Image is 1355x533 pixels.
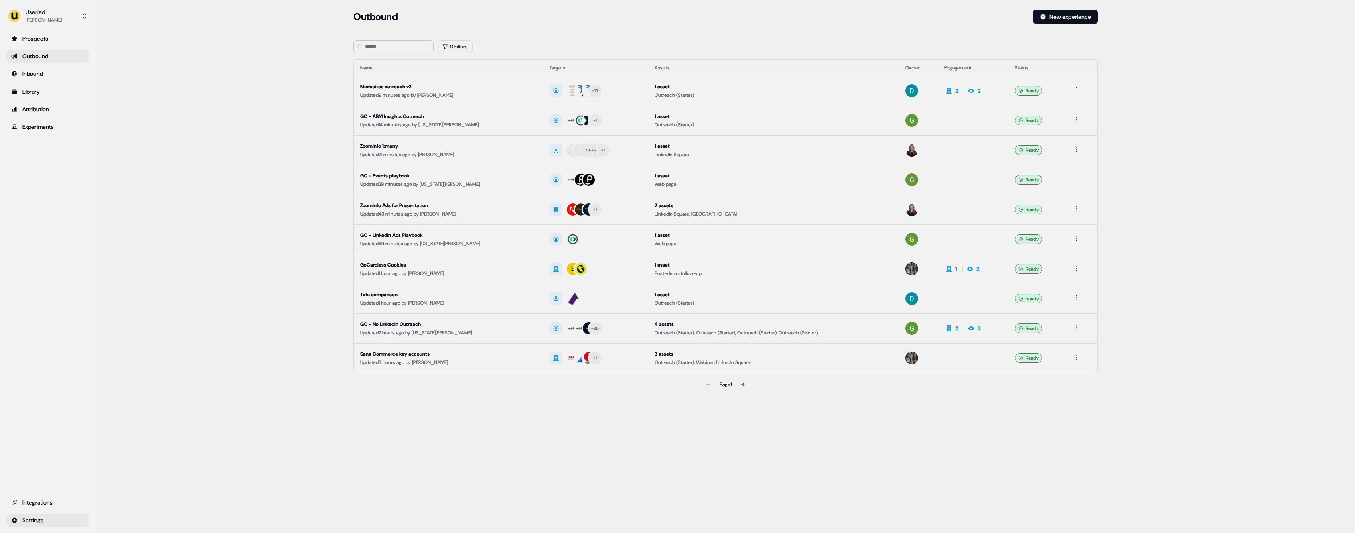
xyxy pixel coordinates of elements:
[1015,294,1042,303] div: Ready
[978,324,981,332] div: 3
[955,265,957,273] div: 1
[11,52,85,60] div: Outbound
[1008,60,1066,76] th: Status
[593,354,597,362] div: + 1
[601,146,605,154] div: + 1
[655,91,893,99] div: Outreach (Starter)
[720,380,732,389] div: Page 1
[655,329,893,337] div: Outreach (Starter), Outreach (Starter), Outreach (Starter), Outreach (Starter)
[655,231,893,239] div: 1 asset
[6,103,89,116] a: Go to attribution
[905,144,918,157] img: Geneviève
[905,84,918,97] img: David
[360,210,537,218] div: Updated 48 minutes ago by [PERSON_NAME]
[905,292,918,305] img: David
[655,269,893,277] div: Post-demo follow-up
[955,87,959,95] div: 2
[1015,353,1042,363] div: Ready
[1015,175,1042,185] div: Ready
[360,142,537,150] div: ZoomInfo 1:many
[543,60,648,76] th: Targets
[1015,145,1042,155] div: Ready
[976,265,980,273] div: 2
[655,210,893,218] div: LinkedIn Square, [GEOGRAPHIC_DATA]
[593,117,597,124] div: + 1
[655,172,893,180] div: 1 asset
[6,67,89,80] a: Go to Inbound
[360,201,537,210] div: ZoomInfo Ads for Presentation
[648,60,899,76] th: Assets
[360,350,537,358] div: Sana Commerce key accounts
[655,201,893,210] div: 2 assets
[978,87,981,95] div: 2
[26,16,62,24] div: [PERSON_NAME]
[655,261,893,269] div: 1 asset
[1033,10,1098,24] button: New experience
[360,112,537,120] div: GC - ABM Insights Outreach
[6,120,89,133] a: Go to experiments
[655,121,893,129] div: Outreach (Starter)
[955,324,959,332] div: 2
[360,172,537,180] div: GC - Events playbook
[360,151,537,159] div: Updated 21 minutes ago by [PERSON_NAME]
[1015,234,1042,244] div: Ready
[655,151,893,159] div: LinkedIn Square
[353,11,398,23] h3: Outbound
[905,322,918,335] img: Georgia
[6,496,89,509] a: Go to integrations
[899,60,938,76] th: Owner
[655,291,893,299] div: 1 asset
[593,206,597,213] div: + 1
[26,8,62,16] div: Userled
[360,240,537,248] div: Updated 49 minutes ago by [US_STATE][PERSON_NAME]
[11,70,85,78] div: Inbound
[360,83,537,91] div: Microsites outreach v2
[6,50,89,63] a: Go to outbound experience
[354,60,543,76] th: Name
[1015,86,1042,96] div: Ready
[360,329,537,337] div: Updated 2 hours ago by [US_STATE][PERSON_NAME]
[360,291,537,299] div: Tofu comparison
[655,240,893,248] div: Web page
[6,514,89,527] a: Go to integrations
[11,105,85,113] div: Attribution
[655,299,893,307] div: Outreach (Starter)
[655,350,893,358] div: 3 assets
[360,320,537,328] div: GC - No LinkedIn Outreach
[591,325,599,332] div: + 90
[1015,205,1042,214] div: Ready
[578,146,592,154] div: FinTech
[586,146,596,154] div: SAAS
[11,498,85,507] div: Integrations
[437,40,473,53] button: 0 Filters
[6,6,89,26] button: Userled[PERSON_NAME]
[655,142,893,150] div: 1 asset
[655,358,893,366] div: Outreach (Starter), Webinar, LinkedIn Square
[1015,323,1042,333] div: Ready
[592,87,598,94] div: + 15
[655,112,893,120] div: 1 asset
[1015,116,1042,125] div: Ready
[1015,264,1042,274] div: Ready
[6,32,89,45] a: Go to prospects
[360,91,537,99] div: Updated 9 minutes ago by [PERSON_NAME]
[11,516,85,524] div: Settings
[360,358,537,366] div: Updated 3 hours ago by [PERSON_NAME]
[905,173,918,186] img: Georgia
[11,123,85,131] div: Experiments
[905,203,918,216] img: Geneviève
[905,114,918,127] img: Georgia
[360,121,537,129] div: Updated 14 minutes ago by [US_STATE][PERSON_NAME]
[570,146,587,154] div: Consulting
[6,85,89,98] a: Go to templates
[11,35,85,43] div: Prospects
[905,233,918,246] img: Georgia
[655,180,893,188] div: Web page
[360,299,537,307] div: Updated 1 hour ago by [PERSON_NAME]
[11,87,85,96] div: Library
[905,352,918,364] img: Charlotte
[360,261,537,269] div: GoCardless Cookies
[360,269,537,277] div: Updated 1 hour ago by [PERSON_NAME]
[905,262,918,275] img: Charlotte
